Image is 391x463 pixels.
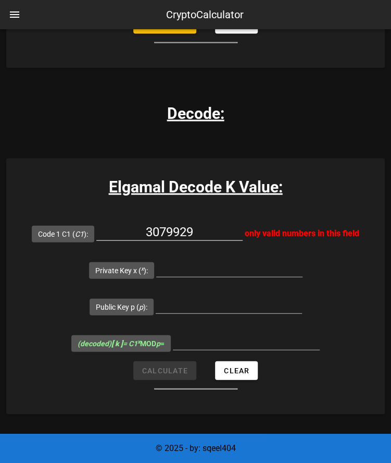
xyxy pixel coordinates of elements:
[6,175,385,198] h3: Elgamal Decode K Value:
[78,339,140,347] i: (decoded) = C1
[95,265,148,275] label: Private Key x ( ):
[2,2,27,27] button: nav-menu-toggle
[38,228,88,239] label: Code 1 C1 ( ):
[215,361,258,380] button: Clear
[156,339,160,347] i: p
[111,339,123,347] b: [ k ]
[75,229,84,238] i: C1
[156,443,236,453] span: © 2025 - by: sqeel404
[78,339,165,347] span: MOD =
[141,265,144,272] sup: x
[166,7,244,22] div: CryptoCalculator
[223,366,249,374] span: Clear
[137,338,140,345] sup: x
[96,301,147,312] label: Public Key p ( ):
[139,302,143,311] i: p
[245,228,359,238] span: only valid numbers in this field
[167,101,224,125] h3: Decode:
